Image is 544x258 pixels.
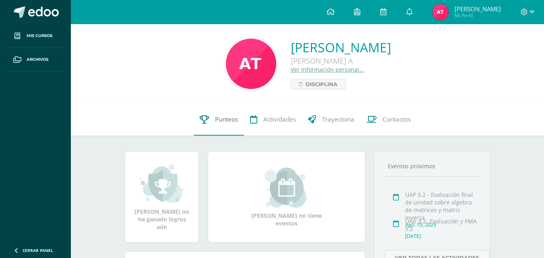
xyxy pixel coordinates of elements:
a: Actividades [244,103,302,136]
img: achievement_small.png [140,163,184,204]
a: Mis cursos [6,24,64,48]
a: Ver información personal... [291,66,364,73]
div: [PERSON_NAME] no ha ganado logros aún [133,163,190,231]
div: [DATE] [405,233,477,239]
img: event_small.png [265,167,308,208]
a: Disciplina [291,79,346,89]
a: Trayectoria [302,103,360,136]
img: 01755baded61d11e55c6eba577922c92.png [226,39,276,89]
span: Archivos [27,56,48,63]
span: Trayectoria [322,115,354,124]
a: [PERSON_NAME] [291,39,391,56]
div: UAp 3.2- Evaluación y PMA 3.2 [405,217,477,233]
span: Contactos [383,115,411,124]
div: [PERSON_NAME] A [291,56,391,66]
span: Punteos [215,115,238,124]
div: [PERSON_NAME] no tiene eventos [246,167,327,227]
a: Archivos [6,48,64,72]
span: Mis cursos [27,33,52,39]
span: Mi Perfil [455,12,501,19]
a: Punteos [194,103,244,136]
a: Contactos [360,103,417,136]
div: UAP 3.2 - Evaluación final de unidad sobre algebra de matrices y matriz inversa [405,191,477,221]
span: Actividades [263,115,296,124]
span: [PERSON_NAME] [455,5,501,13]
span: Disciplina [306,79,337,89]
span: Cerrar panel [23,248,53,253]
img: c6c565235a4b79b02b5c1be30f77f7fb.png [432,4,449,20]
div: Eventos próximos [385,162,480,170]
